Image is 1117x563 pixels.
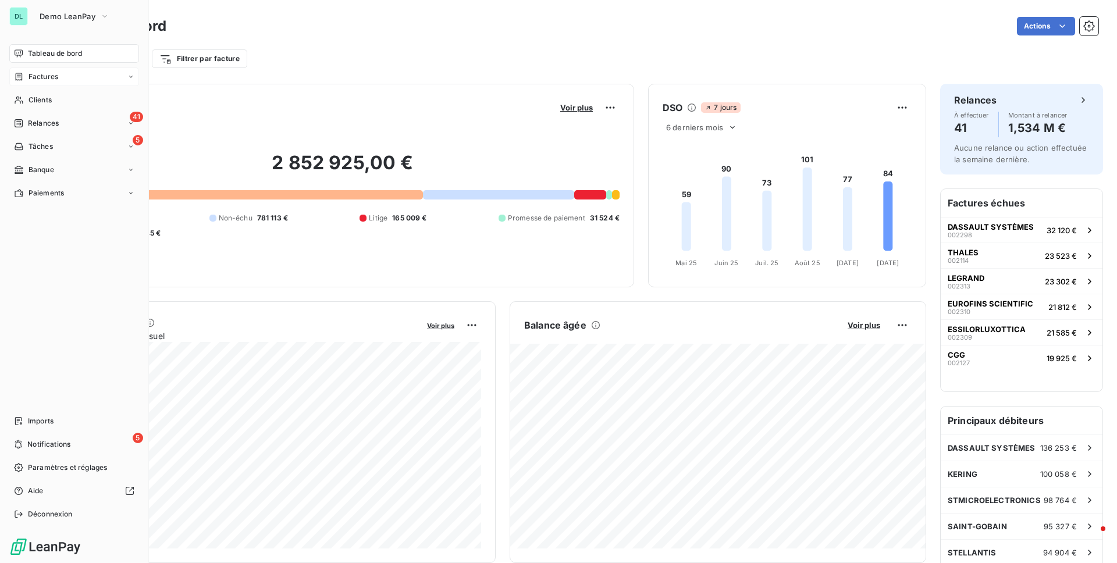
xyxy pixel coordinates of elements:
[941,217,1102,243] button: DASSAULT SYSTÈMES00229832 120 €
[9,7,28,26] div: DL
[28,486,44,496] span: Aide
[877,259,899,267] tspan: [DATE]
[1077,523,1105,551] iframe: Intercom live chat
[941,189,1102,217] h6: Factures échues
[941,345,1102,370] button: CGG00212719 925 €
[941,243,1102,268] button: THALES00211423 523 €
[133,433,143,443] span: 5
[954,93,997,107] h6: Relances
[1047,328,1077,337] span: 21 585 €
[392,213,426,223] span: 165 009 €
[66,151,620,186] h2: 2 852 925,00 €
[948,350,965,359] span: CGG
[27,439,70,450] span: Notifications
[560,103,593,112] span: Voir plus
[1008,119,1068,137] h4: 1,534 M €
[948,469,977,479] span: KERING
[666,123,723,132] span: 6 derniers mois
[29,72,58,82] span: Factures
[848,320,880,330] span: Voir plus
[837,259,859,267] tspan: [DATE]
[40,12,95,21] span: Demo LeanPay
[954,112,989,119] span: À effectuer
[133,135,143,145] span: 5
[948,248,979,257] span: THALES
[941,407,1102,434] h6: Principaux débiteurs
[1045,277,1077,286] span: 23 302 €
[1040,443,1077,452] span: 136 253 €
[941,294,1102,319] button: EUROFINS SCIENTIFIC00231021 812 €
[795,259,820,267] tspan: Août 25
[948,283,970,290] span: 002313
[152,49,247,68] button: Filtrer par facture
[29,188,64,198] span: Paiements
[1044,496,1077,505] span: 98 764 €
[675,259,697,267] tspan: Mai 25
[1048,302,1077,312] span: 21 812 €
[66,330,419,342] span: Chiffre d'affaires mensuel
[663,101,682,115] h6: DSO
[1040,469,1077,479] span: 100 058 €
[948,522,1007,531] span: SAINT-GOBAIN
[1047,354,1077,363] span: 19 925 €
[954,143,1087,164] span: Aucune relance ou action effectuée la semaine dernière.
[954,119,989,137] h4: 41
[590,213,620,223] span: 31 524 €
[29,95,52,105] span: Clients
[508,213,585,223] span: Promesse de paiement
[9,537,81,556] img: Logo LeanPay
[1008,112,1068,119] span: Montant à relancer
[948,359,970,366] span: 002127
[1047,226,1077,235] span: 32 120 €
[369,213,387,223] span: Litige
[1044,522,1077,531] span: 95 327 €
[941,319,1102,345] button: ESSILORLUXOTTICA00230921 585 €
[427,322,454,330] span: Voir plus
[948,299,1033,308] span: EUROFINS SCIENTIFIC
[948,334,972,341] span: 002309
[557,102,596,113] button: Voir plus
[714,259,738,267] tspan: Juin 25
[28,118,59,129] span: Relances
[257,213,288,223] span: 781 113 €
[130,112,143,122] span: 41
[948,325,1026,334] span: ESSILORLUXOTTICA
[701,102,740,113] span: 7 jours
[941,268,1102,294] button: LEGRAND00231323 302 €
[28,462,107,473] span: Paramètres et réglages
[1017,17,1075,35] button: Actions
[29,141,53,152] span: Tâches
[948,257,969,264] span: 002114
[28,416,54,426] span: Imports
[948,496,1041,505] span: STMICROELECTRONICS
[948,222,1034,231] span: DASSAULT SYSTÈMES
[29,165,54,175] span: Banque
[948,273,984,283] span: LEGRAND
[28,48,82,59] span: Tableau de bord
[948,231,972,238] span: 002298
[948,443,1036,452] span: DASSAULT SYSTÈMES
[424,320,458,330] button: Voir plus
[948,308,970,315] span: 002310
[28,509,73,519] span: Déconnexion
[9,482,139,500] a: Aide
[755,259,778,267] tspan: Juil. 25
[948,548,997,557] span: STELLANTIS
[219,213,252,223] span: Non-échu
[524,318,586,332] h6: Balance âgée
[1045,251,1077,261] span: 23 523 €
[844,320,884,330] button: Voir plus
[1043,548,1077,557] span: 94 904 €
